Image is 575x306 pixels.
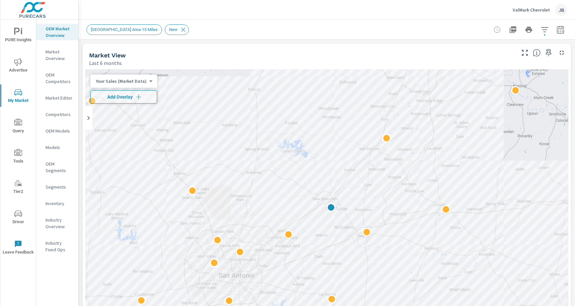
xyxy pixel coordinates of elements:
h5: Market View [89,52,126,59]
div: nav menu [0,20,36,262]
div: Industry Overview [36,215,78,231]
span: Find the biggest opportunities in your market for your inventory. Understand by postal code where... [533,49,541,57]
div: Segments [36,182,78,192]
span: New [165,27,182,32]
button: Make Fullscreen [520,47,530,58]
div: JB [555,4,567,16]
p: OEM Competitors [46,72,73,85]
span: Add Overlay [93,94,154,100]
span: Driver [2,210,34,226]
button: Minimize Widget [557,47,567,58]
button: Add Overlay [90,90,157,104]
p: OEM Market Overview [46,25,73,39]
span: My Market [2,88,34,105]
button: Select Date Range [554,23,567,36]
p: Market Editor [46,95,73,101]
p: ValMark Chevrolet [513,7,550,13]
p: Your Sales (Market Data) [96,78,147,84]
button: "Export Report to PDF" [506,23,520,36]
div: OEM Segments [36,159,78,175]
span: [GEOGRAPHIC_DATA] Area-15 Miles [87,27,162,32]
span: Advertise [2,58,34,74]
button: Print Report [522,23,535,36]
div: Market Overview [36,47,78,63]
p: Last 6 months [89,59,122,67]
div: Competitors [36,109,78,119]
div: Your Sales (Market Data) [90,78,152,84]
span: Leave Feedback [2,240,34,256]
p: OEM Segments [46,161,73,174]
p: Market Overview [46,48,73,62]
span: Tier2 [2,179,34,196]
p: Inventory [46,200,73,207]
div: OEM Competitors [36,70,78,86]
p: Industry Fixed Ops [46,240,73,253]
div: Market Editor [36,93,78,103]
button: Apply Filters [538,23,551,36]
span: PURE Insights [2,28,34,44]
p: OEM Models [46,128,73,134]
p: Segments [46,184,73,190]
p: Industry Overview [46,217,73,230]
div: Models [36,142,78,152]
div: New [165,24,189,35]
div: Inventory [36,199,78,208]
p: Models [46,144,73,151]
div: OEM Market Overview [36,24,78,40]
span: Query [2,119,34,135]
div: Industry Fixed Ops [36,238,78,255]
span: Tools [2,149,34,165]
div: OEM Models [36,126,78,136]
p: Competitors [46,111,73,118]
span: Save this to your personalized report [543,47,554,58]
